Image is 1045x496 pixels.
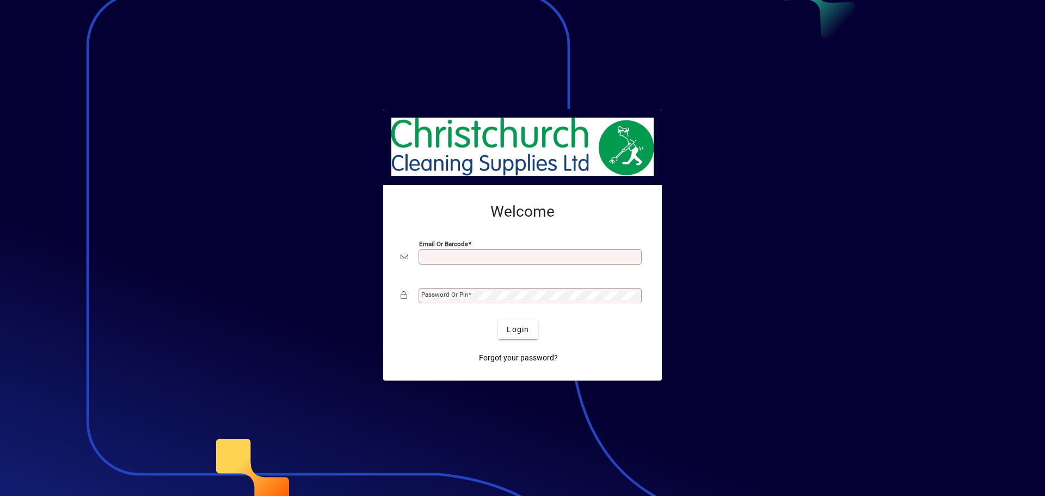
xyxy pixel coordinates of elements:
[421,291,468,298] mat-label: Password or Pin
[498,320,538,339] button: Login
[419,240,468,248] mat-label: Email or Barcode
[479,352,558,364] span: Forgot your password?
[507,324,529,335] span: Login
[401,203,644,221] h2: Welcome
[475,348,562,368] a: Forgot your password?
